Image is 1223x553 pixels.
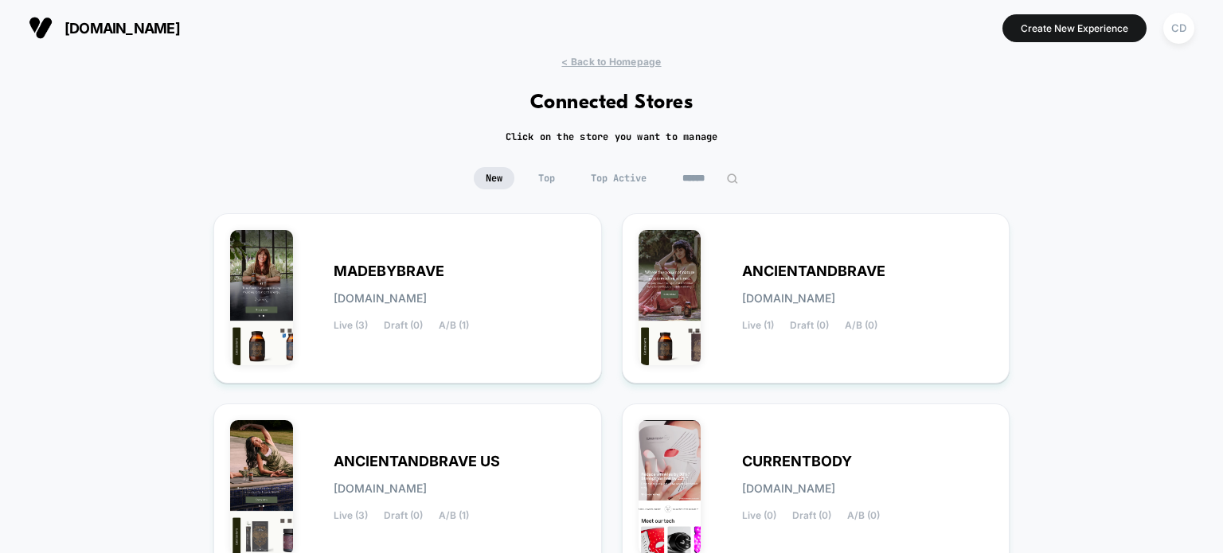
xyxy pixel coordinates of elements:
span: Draft (0) [384,320,423,331]
span: ANCIENTANDBRAVE [742,266,885,277]
button: [DOMAIN_NAME] [24,15,185,41]
span: < Back to Homepage [561,56,661,68]
span: Top [526,167,567,189]
span: [DOMAIN_NAME] [334,483,427,494]
span: Draft (0) [790,320,829,331]
img: edit [726,173,738,185]
h2: Click on the store you want to manage [506,130,718,143]
span: Live (3) [334,320,368,331]
span: A/B (0) [845,320,877,331]
span: Live (0) [742,510,776,521]
span: Live (1) [742,320,774,331]
span: [DOMAIN_NAME] [64,20,180,37]
span: CURRENTBODY [742,456,852,467]
span: Draft (0) [384,510,423,521]
span: [DOMAIN_NAME] [742,483,835,494]
img: ANCIENTANDBRAVE [639,230,701,365]
span: New [474,167,514,189]
button: Create New Experience [1002,14,1147,42]
span: Top Active [579,167,658,189]
div: CD [1163,13,1194,44]
span: Draft (0) [792,510,831,521]
span: A/B (1) [439,320,469,331]
span: A/B (1) [439,510,469,521]
img: MADEBYBRAVE [230,230,293,365]
span: [DOMAIN_NAME] [334,293,427,304]
span: Live (3) [334,510,368,521]
img: Visually logo [29,16,53,40]
button: CD [1159,12,1199,45]
span: A/B (0) [847,510,880,521]
span: MADEBYBRAVE [334,266,444,277]
span: ANCIENTANDBRAVE US [334,456,500,467]
h1: Connected Stores [530,92,694,115]
span: [DOMAIN_NAME] [742,293,835,304]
